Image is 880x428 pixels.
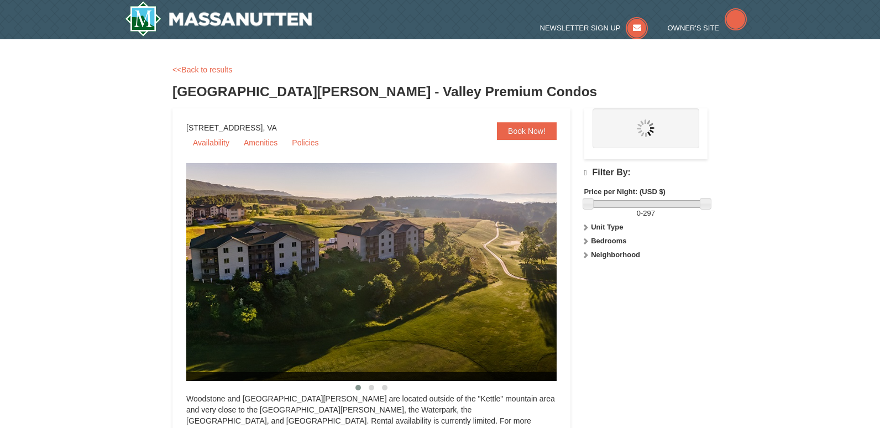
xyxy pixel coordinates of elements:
span: 0 [637,209,641,217]
a: Massanutten Resort [125,1,312,36]
strong: Price per Night: (USD $) [584,187,666,196]
img: wait.gif [637,119,654,137]
img: 19219041-4-ec11c166.jpg [186,163,584,381]
a: Owner's Site [668,24,747,32]
strong: Bedrooms [591,237,626,245]
label: - [584,208,708,219]
a: Amenities [237,134,284,151]
strong: Unit Type [591,223,623,231]
span: Newsletter Sign Up [540,24,621,32]
a: Availability [186,134,236,151]
h3: [GEOGRAPHIC_DATA][PERSON_NAME] - Valley Premium Condos [172,81,708,103]
a: Book Now! [497,122,557,140]
h4: Filter By: [584,168,708,178]
a: Policies [285,134,325,151]
img: Massanutten Resort Logo [125,1,312,36]
span: Owner's Site [668,24,720,32]
span: 297 [643,209,655,217]
a: Newsletter Sign Up [540,24,648,32]
strong: Neighborhood [591,250,640,259]
a: <<Back to results [172,65,232,74]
